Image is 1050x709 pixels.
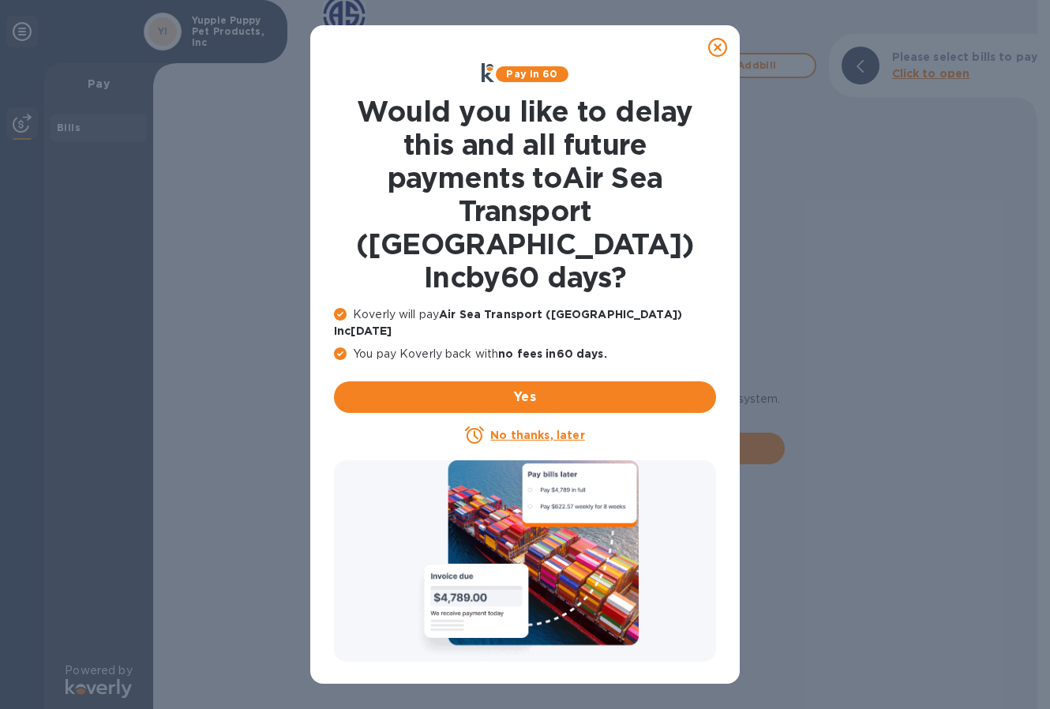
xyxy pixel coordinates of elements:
[347,388,703,407] span: Yes
[334,308,682,337] b: Air Sea Transport ([GEOGRAPHIC_DATA]) Inc [DATE]
[334,381,716,413] button: Yes
[334,95,716,294] h1: Would you like to delay this and all future payments to Air Sea Transport ([GEOGRAPHIC_DATA]) Inc...
[490,429,584,441] u: No thanks, later
[334,306,716,339] p: Koverly will pay
[334,346,716,362] p: You pay Koverly back with
[506,68,557,80] b: Pay in 60
[498,347,606,360] b: no fees in 60 days .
